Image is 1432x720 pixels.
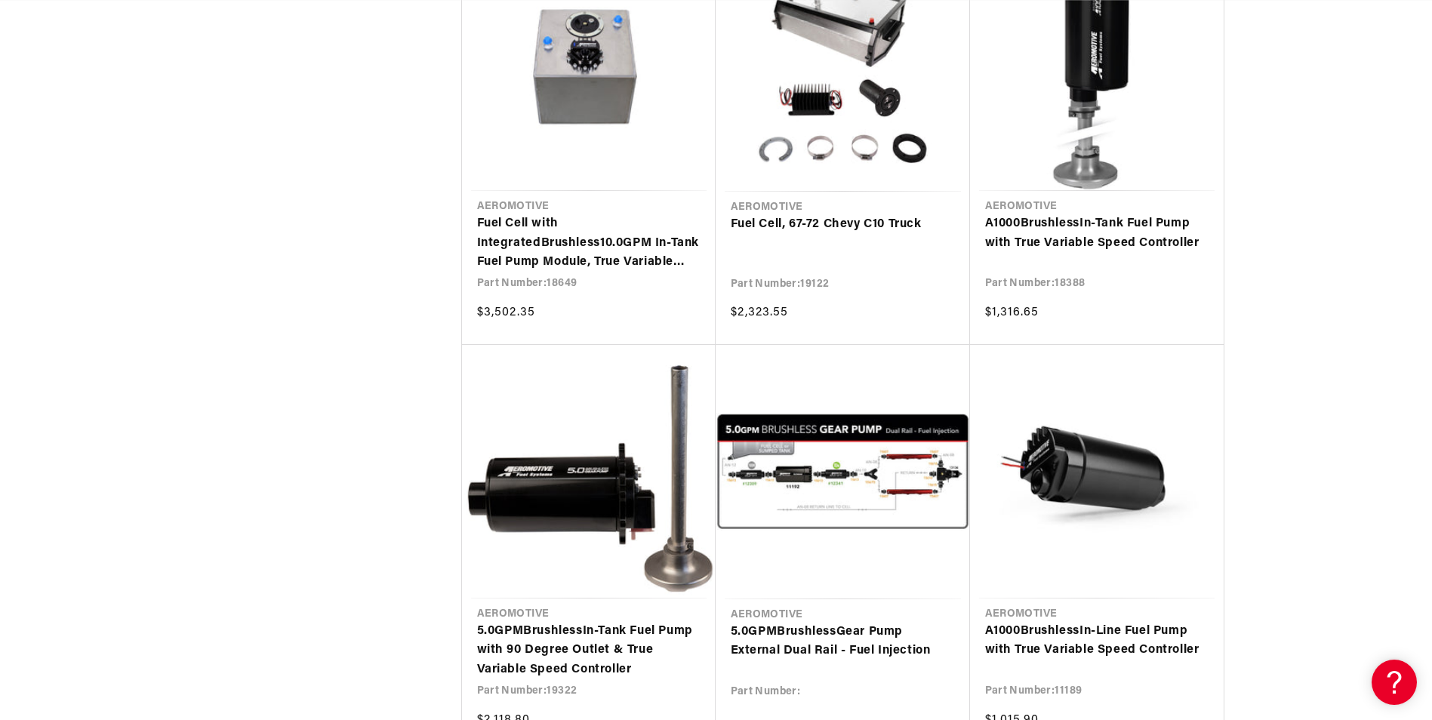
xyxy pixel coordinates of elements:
a: Fuel Cell, 67-72 Chevy C10 Truck [731,215,955,235]
a: A1000BrushlessIn-Line Fuel Pump with True Variable Speed Controller [985,622,1209,660]
a: 5.0GPMBrushlessIn-Tank Fuel Pump with 90 Degree Outlet & True Variable Speed Controller [477,622,701,680]
a: 5.0GPMBrushlessGear Pump External Dual Rail - Fuel Injection [731,623,955,661]
a: A1000BrushlessIn-Tank Fuel Pump with True Variable Speed Controller [985,214,1209,253]
a: Fuel Cell with IntegratedBrushless10.0GPM In-Tank Fuel Pump Module, True Variable Speed, and Pre-... [477,214,701,272]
